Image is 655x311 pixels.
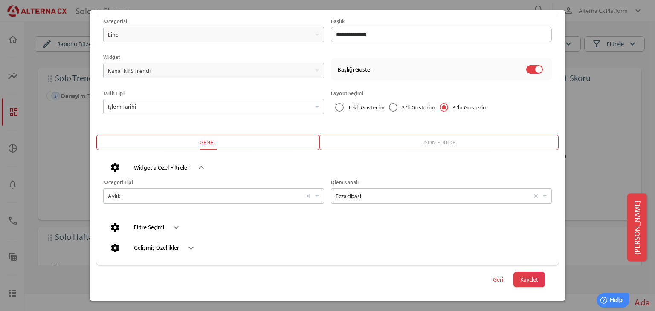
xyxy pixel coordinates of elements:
[520,274,538,285] span: Kaydet
[108,189,302,203] input: Aylık
[134,164,189,171] div: Widget'a Özel Filtreler
[134,244,179,251] div: Gelişmiş Özellikler
[196,162,206,173] i: keyboard_arrow_down
[103,179,324,185] div: Kategori Tipi
[110,222,120,233] i: settings
[331,99,385,116] div: Tekli Gösterim
[493,274,503,285] span: Geri
[171,222,181,233] i: keyboard_arrow_down
[627,193,647,261] button: [PERSON_NAME]
[103,18,324,24] div: Kategorisi
[186,243,196,253] i: keyboard_arrow_down
[134,224,164,231] div: Filtre Seçimi
[435,99,488,116] div: 3 'lü Gösterim
[452,104,488,111] div: 3 'lü Gösterim
[331,179,552,185] div: İşlem Kanalı
[423,137,456,147] div: Json Editör
[331,90,552,96] div: Layout Seçimi
[336,189,530,203] input: Eczacibasi
[402,104,435,111] div: 2 'li Gösterim
[486,272,510,287] button: Geri
[200,137,216,147] div: Genel
[385,99,435,116] div: 2 'li Gösterim
[110,243,120,253] i: settings
[632,200,642,254] span: [PERSON_NAME]
[532,189,540,203] div: Temizle
[110,162,120,173] i: settings
[304,189,313,203] div: Temizle
[348,104,385,111] div: Tekli Gösterim
[103,90,324,96] div: Tarih Tipi
[513,272,545,287] button: Kaydet
[338,66,517,73] div: Başlığı Göster
[108,99,310,114] input: İşlem Tarihi
[103,54,324,60] div: Widget
[331,18,552,24] div: Başlık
